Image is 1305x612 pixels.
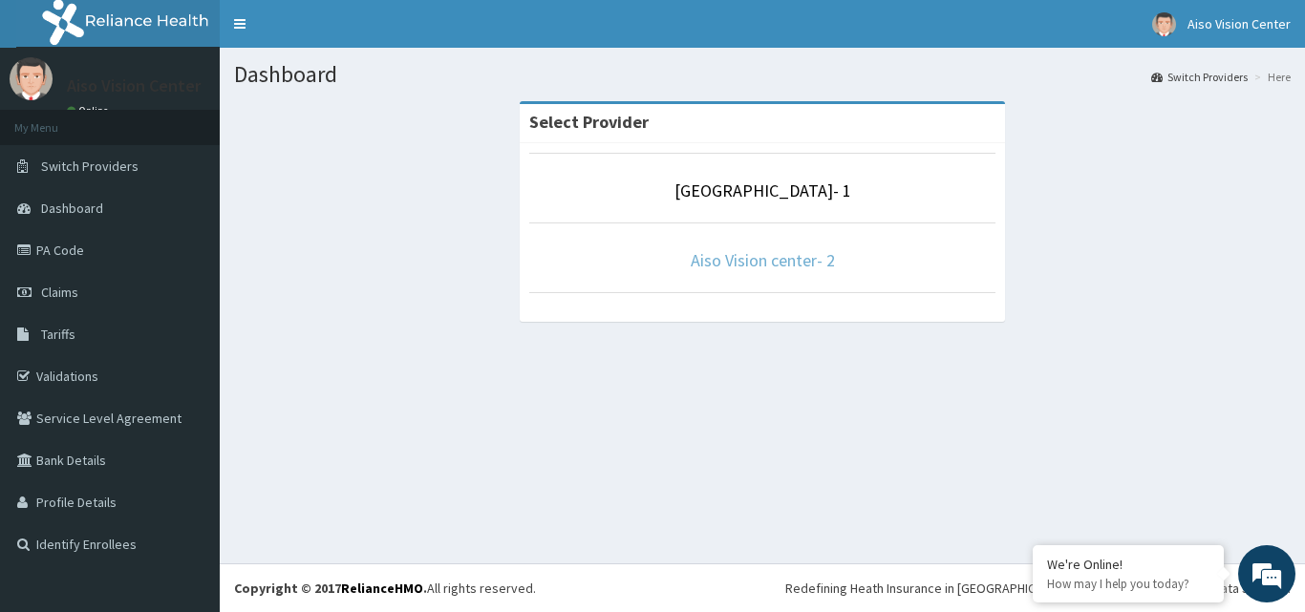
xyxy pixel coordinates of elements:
a: Online [67,104,113,117]
li: Here [1250,69,1291,85]
span: Aiso Vision Center [1187,15,1291,32]
a: Switch Providers [1151,69,1248,85]
span: Tariffs [41,326,75,343]
p: How may I help you today? [1047,576,1209,592]
a: RelianceHMO [341,580,423,597]
span: Claims [41,284,78,301]
strong: Select Provider [529,111,649,133]
p: Aiso Vision Center [67,77,201,95]
img: User Image [10,57,53,100]
a: Aiso Vision center- 2 [691,249,835,271]
span: Dashboard [41,200,103,217]
span: Switch Providers [41,158,139,175]
footer: All rights reserved. [220,563,1305,612]
a: [GEOGRAPHIC_DATA]- 1 [674,179,851,201]
img: User Image [1152,12,1176,36]
div: We're Online! [1047,556,1209,573]
h1: Dashboard [234,62,1291,87]
strong: Copyright © 2017 . [234,580,427,597]
div: Redefining Heath Insurance in [GEOGRAPHIC_DATA] using Telemedicine and Data Science! [785,579,1291,598]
